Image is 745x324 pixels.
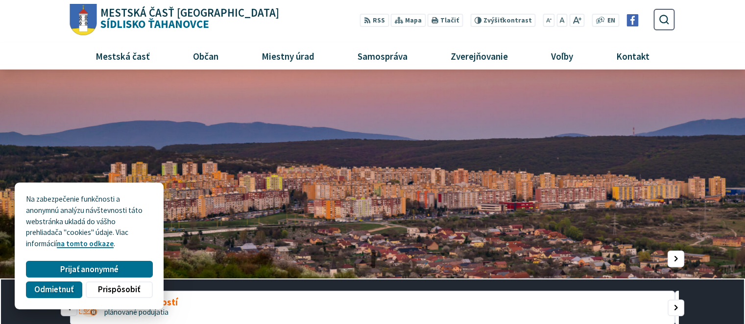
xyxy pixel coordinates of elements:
span: RSS [373,16,385,26]
span: Kontakt [613,43,653,69]
img: Prejsť na domovskú stránku [70,4,97,36]
span: EN [607,16,615,26]
a: Občan [175,43,236,69]
span: Mapa [405,16,422,26]
a: RSS [360,14,389,27]
button: Prispôsobiť [86,281,152,298]
span: Miestny úrad [258,43,318,69]
a: Miestny úrad [243,43,332,69]
span: Prispôsobiť [98,284,140,295]
p: Na zabezpečenie funkčnosti a anonymnú analýzu návštevnosti táto webstránka ukladá do vášho prehli... [26,194,152,250]
span: Odmietnuť [34,284,73,295]
a: Zverejňovanie [433,43,526,69]
a: Samospráva [340,43,426,69]
span: kontrast [483,17,532,24]
span: Občan [189,43,222,69]
a: Mapa [391,14,426,27]
button: Zvýšiťkontrast [470,14,535,27]
span: Voľby [548,43,577,69]
a: Voľby [533,43,591,69]
a: na tomto odkaze [57,239,114,248]
span: Tlačiť [440,17,459,24]
button: Zväčšiť veľkosť písma [569,14,584,27]
img: Prejsť na Facebook stránku [626,14,639,26]
span: Prijať anonymné [60,264,119,275]
a: EN [605,16,618,26]
span: Mestská časť [92,43,153,69]
span: plánované podujatia [104,307,168,317]
span: Samospráva [354,43,411,69]
button: Odmietnuť [26,281,82,298]
span: Zvýšiť [483,16,503,24]
button: Nastaviť pôvodnú veľkosť písma [556,14,567,27]
span: Mestská časť [GEOGRAPHIC_DATA] [100,7,279,19]
a: Mestská časť [77,43,168,69]
a: Logo Sídlisko Ťahanovce, prejsť na domovskú stránku. [70,4,279,36]
a: Kontakt [599,43,668,69]
button: Zmenšiť veľkosť písma [543,14,555,27]
h1: Sídlisko Ťahanovce [97,7,280,30]
button: Prijať anonymné [26,261,152,278]
button: Tlačiť [428,14,463,27]
span: Zverejňovanie [447,43,511,69]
